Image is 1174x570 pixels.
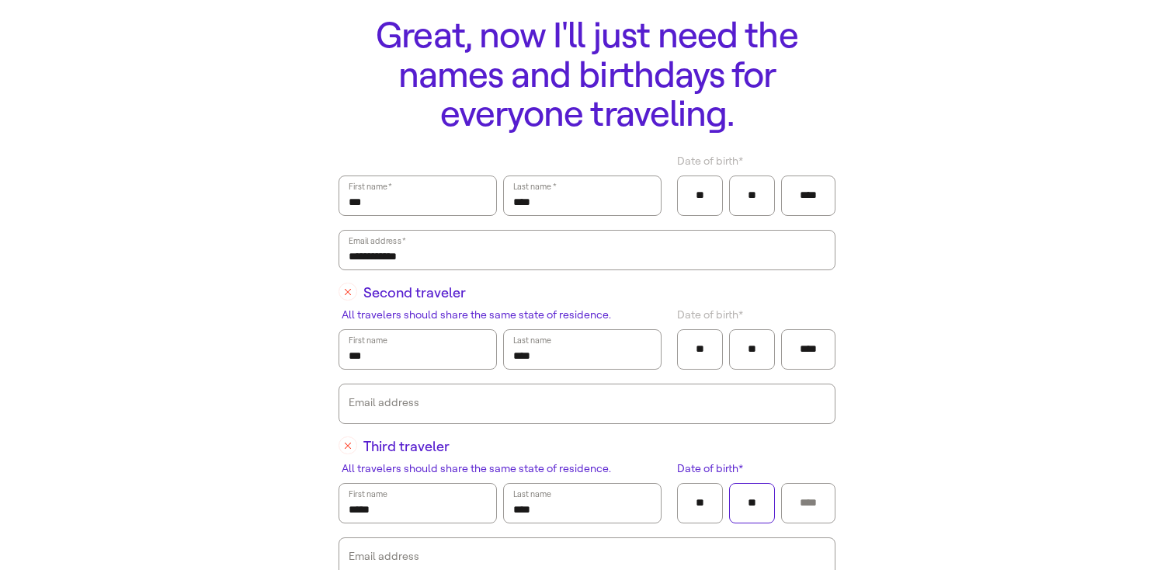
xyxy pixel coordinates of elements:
[677,461,743,477] span: Date of birth *
[687,492,713,515] input: Month
[347,486,388,502] label: First name
[363,436,633,477] span: Third traveler
[512,179,557,194] label: Last name
[677,153,743,169] span: Date of birth *
[791,492,825,515] input: Year
[363,283,633,323] span: Second traveler
[687,184,713,207] input: Month
[739,492,765,515] input: Day
[339,16,835,134] h1: Great, now I'll just need the names and birthdays for everyone traveling.
[347,179,393,194] label: First name
[791,338,825,361] input: Year
[512,486,553,502] label: Last name
[347,233,407,249] label: Email address
[677,307,743,323] span: Date of birth *
[687,338,713,361] input: Month
[512,332,553,348] label: Last name
[739,338,765,361] input: Day
[791,184,825,207] input: Year
[339,283,357,301] button: Second travelerAll travelers should share the same state of residence.
[342,307,611,323] span: All travelers should share the same state of residence.
[347,332,388,348] label: First name
[339,436,357,455] button: Third travelerAll travelers should share the same state of residence.
[342,461,611,477] span: All travelers should share the same state of residence.
[739,184,765,207] input: Day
